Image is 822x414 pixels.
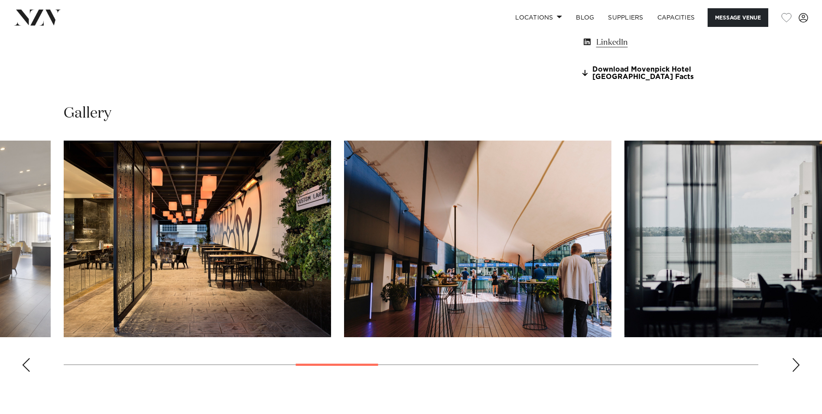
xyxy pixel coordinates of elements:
a: SUPPLIERS [601,8,650,27]
swiper-slide: 8 / 21 [64,141,331,337]
a: BLOG [569,8,601,27]
a: LinkedIn [582,36,723,49]
a: Locations [508,8,569,27]
img: nzv-logo.png [14,10,61,25]
a: Capacities [650,8,702,27]
a: Download Movenpick Hotel [GEOGRAPHIC_DATA] Facts [582,66,723,81]
button: Message Venue [708,8,768,27]
h2: Gallery [64,104,111,123]
swiper-slide: 9 / 21 [344,141,611,337]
